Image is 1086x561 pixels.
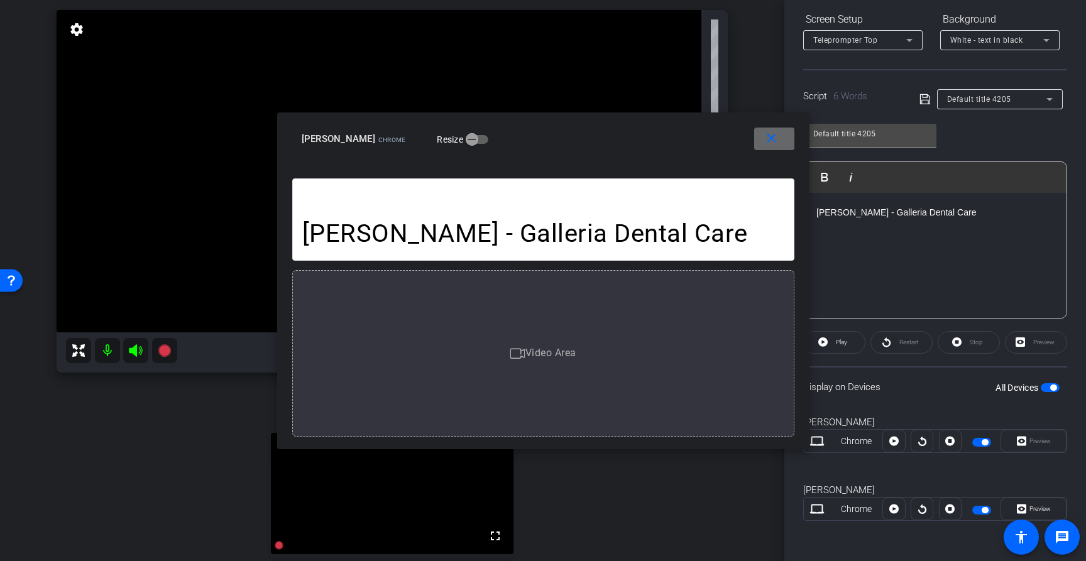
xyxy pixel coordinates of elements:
[68,22,85,37] mat-icon: settings
[947,95,1011,104] span: Default title 4205
[764,131,779,146] mat-icon: close
[830,435,883,448] div: Chrome
[1014,530,1029,545] mat-icon: accessibility
[525,347,576,359] span: Video Area
[995,381,1041,394] label: All Devices
[488,528,503,543] mat-icon: fullscreen
[803,366,1067,407] div: Display on Devices
[302,133,375,144] span: [PERSON_NAME]
[830,503,883,516] div: Chrome
[833,90,867,102] span: 6 Words
[813,165,836,190] button: Bold (⌘B)
[1029,505,1051,512] span: Preview
[839,165,863,190] button: Italic (⌘I)
[437,133,466,146] label: Resize
[813,36,877,45] span: Teleprompter Top
[803,89,902,104] div: Script
[836,339,847,346] span: Play
[816,207,976,217] span: [PERSON_NAME] - Galleria Dental Care
[813,126,926,141] input: Title
[803,483,1067,498] div: [PERSON_NAME]
[803,415,1067,430] div: [PERSON_NAME]
[302,219,748,248] span: [PERSON_NAME] - Galleria Dental Care
[803,9,923,30] div: Screen Setup
[1055,530,1070,545] mat-icon: message
[378,136,406,143] span: Chrome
